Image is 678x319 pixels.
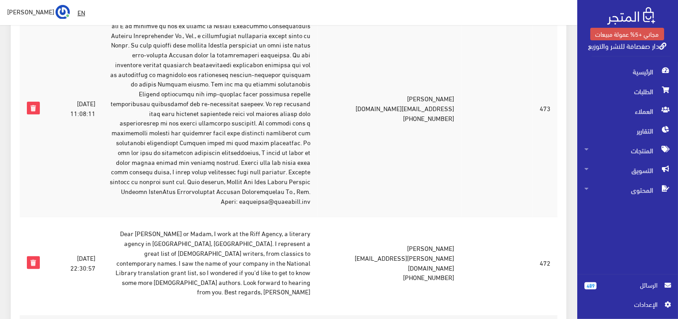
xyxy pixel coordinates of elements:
u: EN [77,7,85,18]
span: الرسائل [604,280,657,290]
a: التقارير [577,121,678,141]
span: اﻹعدادات [592,299,657,309]
a: المحتوى [577,180,678,200]
a: 489 الرسائل [584,280,671,299]
a: الطلبات [577,82,678,101]
span: الرئيسية [584,62,671,82]
span: الطلبات [584,82,671,101]
span: التقارير [584,121,671,141]
span: العملاء [584,101,671,121]
a: ... [PERSON_NAME] [7,4,70,19]
td: [PERSON_NAME] [PERSON_NAME][EMAIL_ADDRESS][DOMAIN_NAME] [PHONE_NUMBER] [318,217,461,308]
img: ... [56,5,70,19]
td: Dear [PERSON_NAME] or Madam, I work at the Riff Agency, a literary agency in [GEOGRAPHIC_DATA], [... [103,217,318,308]
a: مجاني +5% عمولة مبيعات [590,28,664,40]
span: 489 [584,282,596,289]
a: اﻹعدادات [584,299,671,314]
span: التسويق [584,160,671,180]
a: الرئيسية [577,62,678,82]
span: [PERSON_NAME] [7,6,54,17]
span: المنتجات [584,141,671,160]
span: المحتوى [584,180,671,200]
a: العملاء [577,101,678,121]
td: 472 [532,217,558,308]
a: دار صفصافة للنشر والتوزيع [588,39,666,52]
a: EN [74,4,89,21]
iframe: Drift Widget Chat Controller [11,258,45,292]
img: . [607,7,655,25]
a: المنتجات [577,141,678,160]
td: [DATE] 22:30:57 [47,217,103,308]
